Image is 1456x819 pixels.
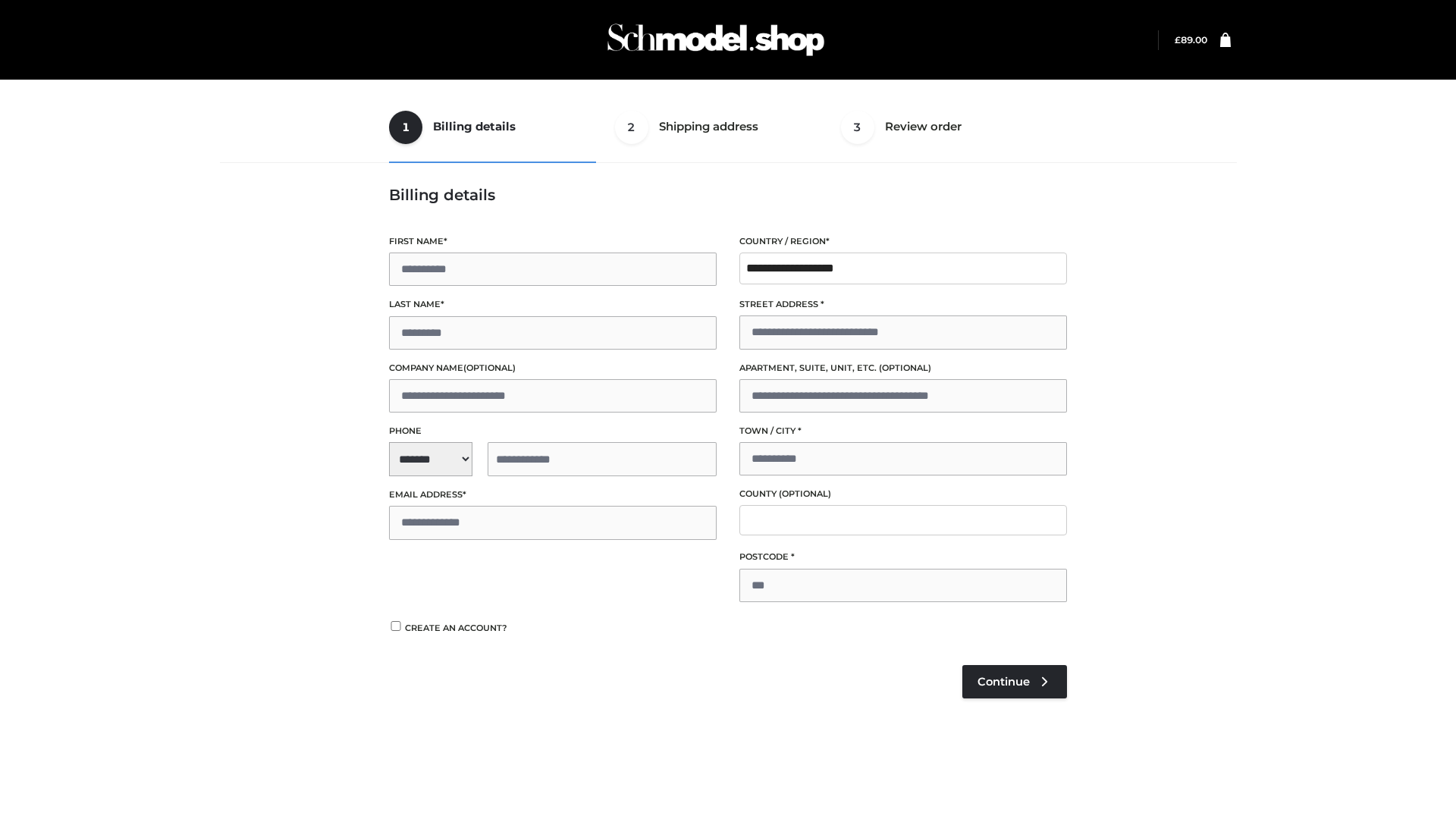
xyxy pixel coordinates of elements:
[389,621,403,631] input: Create an account?
[977,675,1030,689] span: Continue
[389,234,717,249] label: First name
[389,297,717,312] label: Last name
[739,297,1067,312] label: Street address
[962,665,1067,698] a: Continue
[405,623,507,633] span: Create an account?
[779,488,831,499] span: (optional)
[389,488,717,502] label: Email address
[739,550,1067,564] label: Postcode
[739,487,1067,501] label: County
[389,361,717,375] label: Company name
[1175,34,1181,45] span: £
[463,362,516,373] span: (optional)
[602,10,830,70] img: Schmodel Admin 964
[389,424,717,438] label: Phone
[739,424,1067,438] label: Town / City
[389,186,1067,204] h3: Billing details
[1175,34,1207,45] bdi: 89.00
[739,361,1067,375] label: Apartment, suite, unit, etc.
[739,234,1067,249] label: Country / Region
[879,362,931,373] span: (optional)
[1175,34,1207,45] a: £89.00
